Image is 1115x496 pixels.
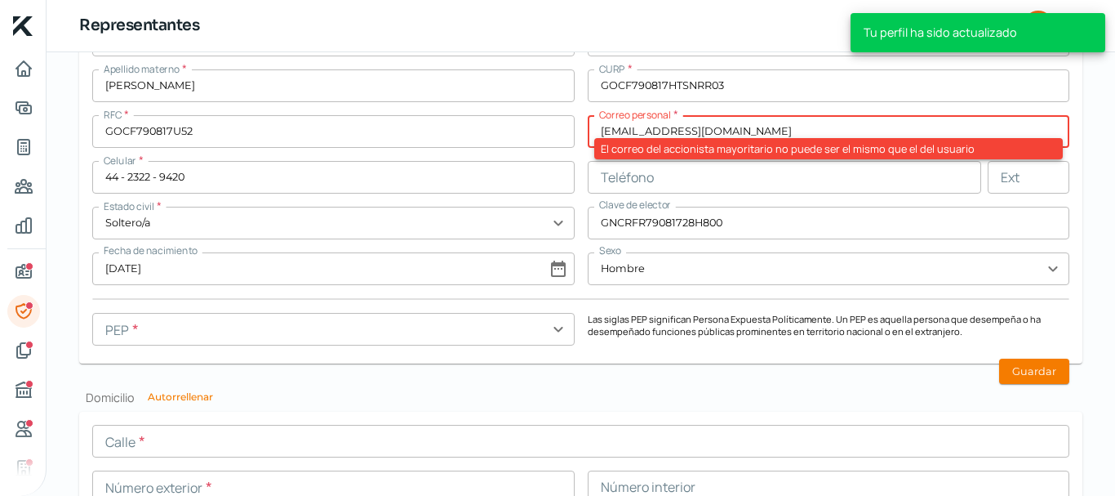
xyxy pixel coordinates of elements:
a: Pago a proveedores [7,170,40,203]
span: RFC [104,108,122,122]
h2: Domicilio [79,390,1082,405]
h1: Representantes [79,14,199,38]
a: Tus créditos [7,131,40,163]
span: Correo personal [599,108,671,122]
span: Fecha de nacimiento [104,244,198,257]
span: Celular [104,154,136,168]
div: Tu perfil ha sido actualizado [851,13,1105,52]
button: Autorrellenar [148,392,213,402]
a: Información general [7,256,40,288]
a: Adelantar facturas [7,92,40,124]
p: Las siglas PEP significan Persona Expuesta Políticamente. Un PEP es aquella persona que desempeña... [588,313,1070,337]
span: Apellido materno [104,62,180,76]
a: Mis finanzas [7,209,40,242]
span: Sexo [599,244,621,257]
span: CURP [599,62,625,76]
span: Clave de elector [599,198,671,212]
a: Buró de crédito [7,373,40,406]
a: Referencias [7,413,40,445]
button: Guardar [999,359,1069,384]
a: Documentos [7,334,40,367]
a: Representantes [7,295,40,328]
span: Estado civil [104,199,154,213]
div: El correo del accionista mayoritario no puede ser el mismo que el del usuario [594,138,1064,159]
a: Industria [7,452,40,485]
a: Inicio [7,52,40,85]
